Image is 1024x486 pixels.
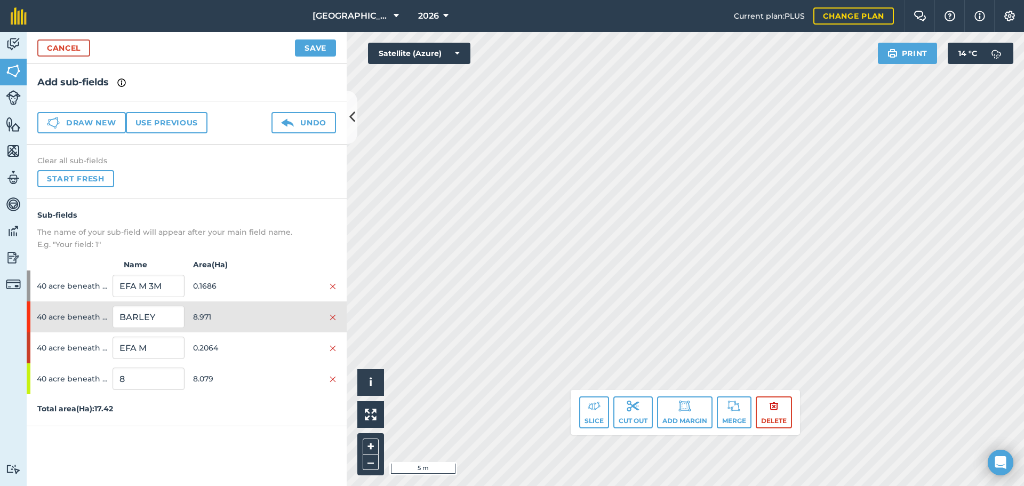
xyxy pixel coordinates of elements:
span: i [369,376,372,389]
img: svg+xml;base64,PD94bWwgdmVyc2lvbj0iMS4wIiBlbmNvZGluZz0idXRmLTgiPz4KPCEtLSBHZW5lcmF0b3I6IEFkb2JlIE... [6,277,21,292]
span: 14 ° C [958,43,977,64]
span: [GEOGRAPHIC_DATA] [313,10,389,22]
div: 40 acre beneath bungalow0.2064 [27,332,347,363]
img: svg+xml;base64,PD94bWwgdmVyc2lvbj0iMS4wIiBlbmNvZGluZz0idXRmLTgiPz4KPCEtLSBHZW5lcmF0b3I6IEFkb2JlIE... [6,223,21,239]
img: svg+xml;base64,PD94bWwgdmVyc2lvbj0iMS4wIiBlbmNvZGluZz0idXRmLTgiPz4KPCEtLSBHZW5lcmF0b3I6IEFkb2JlIE... [627,400,639,412]
div: Open Intercom Messenger [988,450,1013,475]
img: svg+xml;base64,PHN2ZyB4bWxucz0iaHR0cDovL3d3dy53My5vcmcvMjAwMC9zdmciIHdpZHRoPSIxNyIgaGVpZ2h0PSIxNy... [117,76,126,89]
img: svg+xml;base64,PD94bWwgdmVyc2lvbj0iMS4wIiBlbmNvZGluZz0idXRmLTgiPz4KPCEtLSBHZW5lcmF0b3I6IEFkb2JlIE... [6,170,21,186]
button: + [363,439,379,455]
img: A question mark icon [943,11,956,21]
img: svg+xml;base64,PD94bWwgdmVyc2lvbj0iMS4wIiBlbmNvZGluZz0idXRmLTgiPz4KPCEtLSBHZW5lcmF0b3I6IEFkb2JlIE... [6,90,21,105]
div: 40 acre beneath bungalow0.1686 [27,270,347,301]
img: svg+xml;base64,PD94bWwgdmVyc2lvbj0iMS4wIiBlbmNvZGluZz0idXRmLTgiPz4KPCEtLSBHZW5lcmF0b3I6IEFkb2JlIE... [6,250,21,266]
span: 8.079 [193,369,265,389]
button: Draw new [37,112,126,133]
button: Save [295,39,336,57]
img: svg+xml;base64,PD94bWwgdmVyc2lvbj0iMS4wIiBlbmNvZGluZz0idXRmLTgiPz4KPCEtLSBHZW5lcmF0b3I6IEFkb2JlIE... [281,116,294,129]
button: Use previous [126,112,207,133]
img: Two speech bubbles overlapping with the left bubble in the forefront [914,11,926,21]
button: i [357,369,384,396]
p: The name of your sub-field will appear after your main field name. [37,226,336,238]
span: 0.1686 [193,276,265,296]
img: fieldmargin Logo [11,7,27,25]
img: svg+xml;base64,PHN2ZyB4bWxucz0iaHR0cDovL3d3dy53My5vcmcvMjAwMC9zdmciIHdpZHRoPSIyMiIgaGVpZ2h0PSIzMC... [330,313,336,322]
a: Cancel [37,39,90,57]
strong: Name [107,259,187,270]
img: svg+xml;base64,PD94bWwgdmVyc2lvbj0iMS4wIiBlbmNvZGluZz0idXRmLTgiPz4KPCEtLSBHZW5lcmF0b3I6IEFkb2JlIE... [6,36,21,52]
button: Undo [271,112,336,133]
h4: Clear all sub-fields [37,155,336,166]
span: 40 acre beneath bungalow [37,369,108,389]
button: 14 °C [948,43,1013,64]
img: svg+xml;base64,PD94bWwgdmVyc2lvbj0iMS4wIiBlbmNvZGluZz0idXRmLTgiPz4KPCEtLSBHZW5lcmF0b3I6IEFkb2JlIE... [6,464,21,474]
button: Print [878,43,938,64]
h4: Sub-fields [37,209,336,221]
button: Cut out [613,396,653,428]
span: 40 acre beneath bungalow [37,307,108,327]
img: svg+xml;base64,PD94bWwgdmVyc2lvbj0iMS4wIiBlbmNvZGluZz0idXRmLTgiPz4KPCEtLSBHZW5lcmF0b3I6IEFkb2JlIE... [588,400,601,412]
span: 2026 [418,10,439,22]
button: Slice [579,396,609,428]
h2: Add sub-fields [37,75,336,90]
div: 40 acre beneath bungalow8.079 [27,363,347,394]
span: Current plan : PLUS [734,10,805,22]
button: – [363,455,379,470]
a: Change plan [813,7,894,25]
img: svg+xml;base64,PD94bWwgdmVyc2lvbj0iMS4wIiBlbmNvZGluZz0idXRmLTgiPz4KPCEtLSBHZW5lcmF0b3I6IEFkb2JlIE... [727,400,740,412]
img: svg+xml;base64,PHN2ZyB4bWxucz0iaHR0cDovL3d3dy53My5vcmcvMjAwMC9zdmciIHdpZHRoPSIxOCIgaGVpZ2h0PSIyNC... [769,400,779,412]
strong: Total area ( Ha ): 17.42 [37,404,113,413]
img: svg+xml;base64,PHN2ZyB4bWxucz0iaHR0cDovL3d3dy53My5vcmcvMjAwMC9zdmciIHdpZHRoPSIyMiIgaGVpZ2h0PSIzMC... [330,375,336,384]
span: 40 acre beneath bungalow [37,338,108,358]
img: svg+xml;base64,PHN2ZyB4bWxucz0iaHR0cDovL3d3dy53My5vcmcvMjAwMC9zdmciIHdpZHRoPSI1NiIgaGVpZ2h0PSI2MC... [6,143,21,159]
img: svg+xml;base64,PHN2ZyB4bWxucz0iaHR0cDovL3d3dy53My5vcmcvMjAwMC9zdmciIHdpZHRoPSI1NiIgaGVpZ2h0PSI2MC... [6,63,21,79]
span: 40 acre beneath bungalow [37,276,108,296]
span: 8.971 [193,307,265,327]
p: E.g. "Your field: 1" [37,238,336,250]
strong: Area ( Ha ) [187,259,347,270]
button: Merge [717,396,751,428]
img: svg+xml;base64,PHN2ZyB4bWxucz0iaHR0cDovL3d3dy53My5vcmcvMjAwMC9zdmciIHdpZHRoPSIxOSIgaGVpZ2h0PSIyNC... [887,47,898,60]
img: svg+xml;base64,PHN2ZyB4bWxucz0iaHR0cDovL3d3dy53My5vcmcvMjAwMC9zdmciIHdpZHRoPSIxNyIgaGVpZ2h0PSIxNy... [974,10,985,22]
img: A cog icon [1003,11,1016,21]
button: Add margin [657,396,713,428]
img: Four arrows, one pointing top left, one top right, one bottom right and the last bottom left [365,409,377,420]
img: svg+xml;base64,PD94bWwgdmVyc2lvbj0iMS4wIiBlbmNvZGluZz0idXRmLTgiPz4KPCEtLSBHZW5lcmF0b3I6IEFkb2JlIE... [6,196,21,212]
img: svg+xml;base64,PD94bWwgdmVyc2lvbj0iMS4wIiBlbmNvZGluZz0idXRmLTgiPz4KPCEtLSBHZW5lcmF0b3I6IEFkb2JlIE... [986,43,1007,64]
button: Delete [756,396,792,428]
img: svg+xml;base64,PD94bWwgdmVyc2lvbj0iMS4wIiBlbmNvZGluZz0idXRmLTgiPz4KPCEtLSBHZW5lcmF0b3I6IEFkb2JlIE... [678,400,691,412]
img: svg+xml;base64,PHN2ZyB4bWxucz0iaHR0cDovL3d3dy53My5vcmcvMjAwMC9zdmciIHdpZHRoPSIyMiIgaGVpZ2h0PSIzMC... [330,344,336,353]
img: svg+xml;base64,PHN2ZyB4bWxucz0iaHR0cDovL3d3dy53My5vcmcvMjAwMC9zdmciIHdpZHRoPSI1NiIgaGVpZ2h0PSI2MC... [6,116,21,132]
button: Satellite (Azure) [368,43,470,64]
img: svg+xml;base64,PHN2ZyB4bWxucz0iaHR0cDovL3d3dy53My5vcmcvMjAwMC9zdmciIHdpZHRoPSIyMiIgaGVpZ2h0PSIzMC... [330,282,336,291]
span: 0.2064 [193,338,265,358]
div: 40 acre beneath bungalow8.971 [27,301,347,332]
button: Start fresh [37,170,114,187]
